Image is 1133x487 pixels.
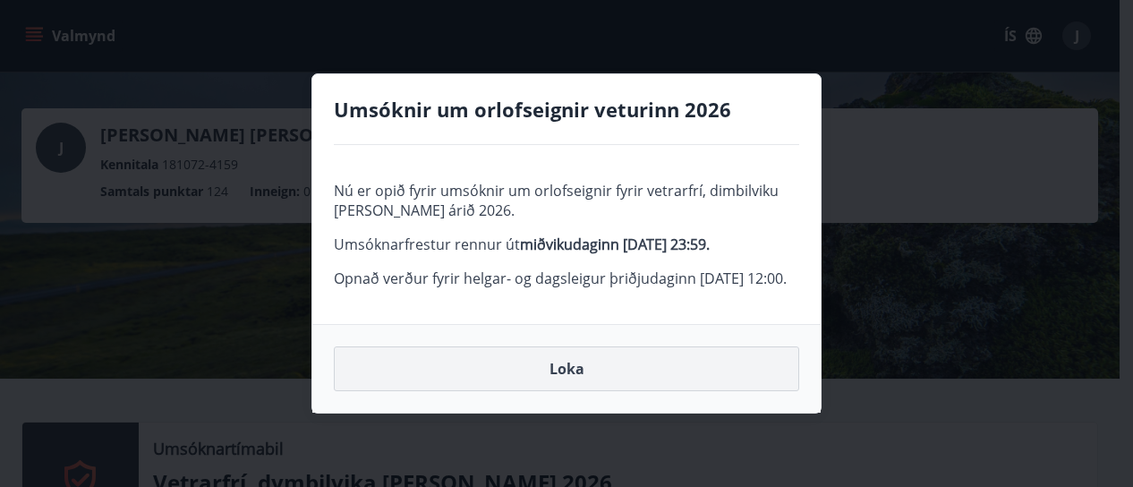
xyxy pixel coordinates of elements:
strong: miðvikudaginn [DATE] 23:59. [520,235,710,254]
p: Umsóknarfrestur rennur út [334,235,799,254]
p: Nú er opið fyrir umsóknir um orlofseignir fyrir vetrarfrí, dimbilviku [PERSON_NAME] árið 2026. [334,181,799,220]
button: Loka [334,346,799,391]
p: Opnað verður fyrir helgar- og dagsleigur þriðjudaginn [DATE] 12:00. [334,269,799,288]
h4: Umsóknir um orlofseignir veturinn 2026 [334,96,799,123]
